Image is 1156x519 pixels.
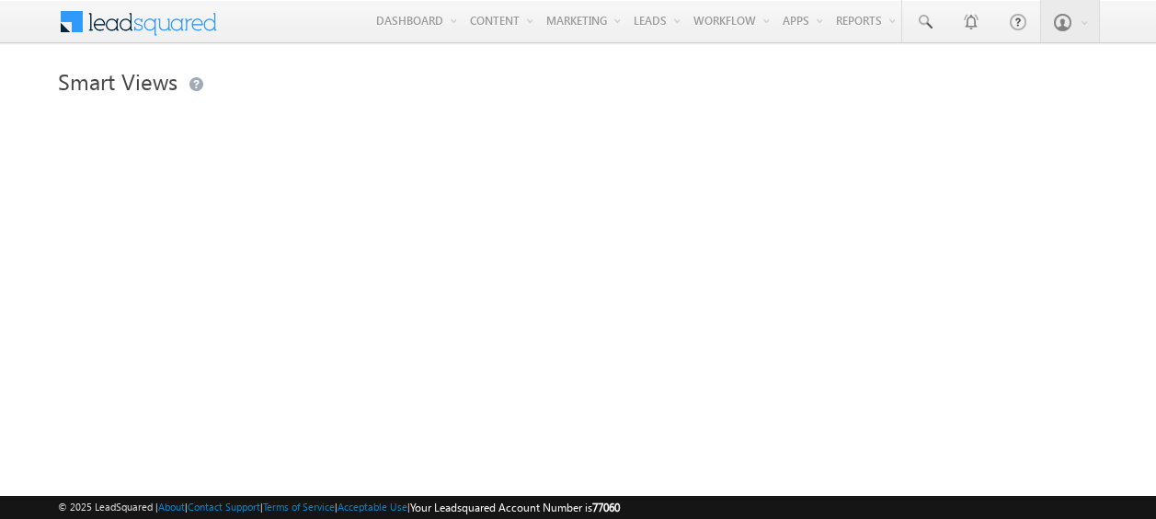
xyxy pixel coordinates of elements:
[410,501,620,514] span: Your Leadsquared Account Number is
[158,501,185,513] a: About
[188,501,260,513] a: Contact Support
[592,501,620,514] span: 77060
[338,501,407,513] a: Acceptable Use
[263,501,335,513] a: Terms of Service
[58,66,177,96] span: Smart Views
[58,499,620,516] span: © 2025 LeadSquared | | | | |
